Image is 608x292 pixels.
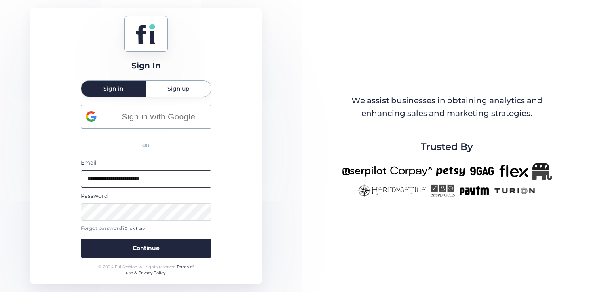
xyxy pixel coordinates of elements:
[499,163,528,180] img: flex-new.png
[81,137,211,154] div: OR
[493,184,536,197] img: turion-new.png
[81,239,211,258] button: Continue
[81,192,211,200] div: Password
[131,60,161,72] div: Sign In
[459,184,489,197] img: paytm-new.png
[421,139,473,154] span: Trusted By
[81,225,211,232] div: Forgot password?
[430,184,455,197] img: easyprojects-new.png
[81,158,211,167] div: Email
[532,163,552,180] img: Republicanlogo-bw.png
[390,163,432,180] img: corpay-new.png
[111,110,206,123] span: Sign in with Google
[167,86,190,91] span: Sign up
[342,163,386,180] img: userpilot-new.png
[95,264,197,276] div: © 2024 FullSession. All rights reserved.
[436,163,465,180] img: petsy-new.png
[342,95,551,119] div: We assist businesses in obtaining analytics and enhancing sales and marketing strategies.
[469,163,495,180] img: 9gag-new.png
[133,244,160,252] span: Continue
[357,184,426,197] img: heritagetile-new.png
[125,226,145,231] span: Click here
[103,86,123,91] span: Sign in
